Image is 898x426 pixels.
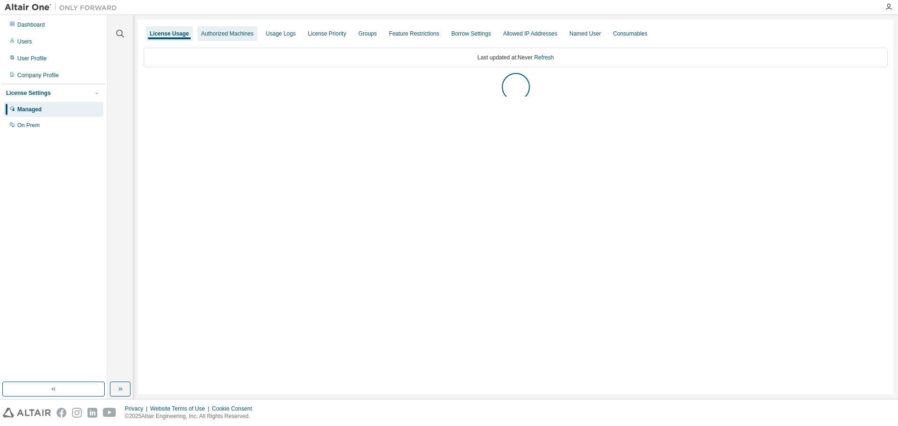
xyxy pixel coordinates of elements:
[144,48,888,67] div: Last updated at: Never
[308,30,346,37] div: License Priority
[125,412,258,420] p: © 2025 Altair Engineering, Inc. All Rights Reserved.
[613,30,647,37] div: Consumables
[57,408,66,418] img: facebook.svg
[569,30,601,37] div: Named User
[6,89,51,97] div: License Settings
[72,408,82,418] img: instagram.svg
[150,405,212,412] div: Website Terms of Use
[17,122,40,129] div: On Prem
[389,30,439,37] div: Feature Restrictions
[17,72,59,79] div: Company Profile
[266,30,296,37] div: Usage Logs
[17,106,42,113] div: Managed
[534,54,554,61] a: Refresh
[87,408,97,418] img: linkedin.svg
[150,30,189,37] div: License Usage
[5,3,122,12] img: Altair One
[3,408,51,418] img: altair_logo.svg
[17,38,32,45] div: Users
[212,405,257,412] div: Cookie Consent
[358,30,377,37] div: Groups
[17,21,45,29] div: Dashboard
[503,30,558,37] div: Allowed IP Addresses
[125,405,150,412] div: Privacy
[451,30,491,37] div: Borrow Settings
[201,30,253,37] div: Authorized Machines
[17,55,47,62] div: User Profile
[103,408,116,418] img: youtube.svg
